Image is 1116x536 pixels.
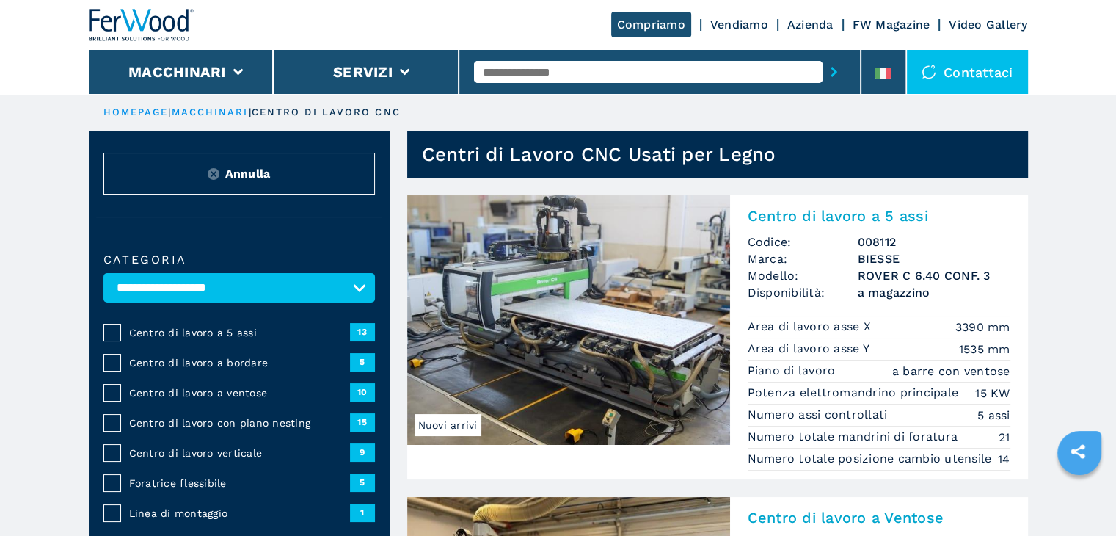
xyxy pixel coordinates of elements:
span: Centro di lavoro con piano nesting [129,416,350,430]
span: | [249,106,252,117]
p: Numero assi controllati [748,407,891,423]
p: Potenza elettromandrino principale [748,385,963,401]
a: Azienda [787,18,834,32]
button: Servizi [333,63,393,81]
span: 15 [350,413,375,431]
p: Area di lavoro asse X [748,319,875,335]
img: Contattaci [922,65,936,79]
span: Annulla [225,165,271,182]
a: Centro di lavoro a 5 assi BIESSE ROVER C 6.40 CONF. 3Nuovi arriviCentro di lavoro a 5 assiCodice:... [407,195,1028,479]
span: 5 [350,353,375,371]
em: 1535 mm [959,341,1010,358]
span: Centro di lavoro a ventose [129,385,350,400]
button: submit-button [823,55,845,89]
img: Reset [208,168,219,180]
span: Modello: [748,267,858,284]
em: 3390 mm [955,319,1010,336]
h2: Centro di lavoro a 5 assi [748,207,1010,225]
p: Area di lavoro asse Y [748,341,874,357]
div: Contattaci [907,50,1028,94]
img: Ferwood [89,9,194,41]
h3: 008112 [858,233,1010,250]
h2: Centro di lavoro a Ventose [748,509,1010,526]
em: a barre con ventose [892,363,1010,380]
span: Centro di lavoro a bordare [129,355,350,370]
h3: ROVER C 6.40 CONF. 3 [858,267,1010,284]
span: Centro di lavoro a 5 assi [129,325,350,340]
em: 14 [998,451,1010,468]
p: Numero totale posizione cambio utensile [748,451,996,467]
span: 5 [350,474,375,491]
span: Marca: [748,250,858,267]
h3: BIESSE [858,250,1010,267]
img: Centro di lavoro a 5 assi BIESSE ROVER C 6.40 CONF. 3 [407,195,730,445]
span: 10 [350,383,375,401]
span: Codice: [748,233,858,250]
button: Macchinari [128,63,226,81]
em: 5 assi [977,407,1010,424]
span: Centro di lavoro verticale [129,446,350,460]
iframe: Chat [1054,470,1105,525]
span: | [168,106,171,117]
span: Foratrice flessibile [129,476,350,490]
p: Numero totale mandrini di foratura [748,429,962,445]
h1: Centri di Lavoro CNC Usati per Legno [422,142,776,166]
p: centro di lavoro cnc [252,106,401,119]
button: ResetAnnulla [103,153,375,195]
a: Vendiamo [710,18,768,32]
em: 21 [999,429,1010,446]
a: Compriamo [611,12,691,37]
span: 9 [350,443,375,461]
span: Nuovi arrivi [415,414,481,436]
label: Categoria [103,254,375,266]
p: Piano di lavoro [748,363,839,379]
a: HOMEPAGE [103,106,169,117]
span: a magazzino [858,284,1010,301]
span: Disponibilità: [748,284,858,301]
a: FW Magazine [853,18,930,32]
a: macchinari [172,106,249,117]
a: sharethis [1060,433,1096,470]
span: Linea di montaggio [129,506,350,521]
span: 13 [350,323,375,341]
span: 1 [350,504,375,521]
em: 15 KW [975,385,1010,402]
a: Video Gallery [949,18,1027,32]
